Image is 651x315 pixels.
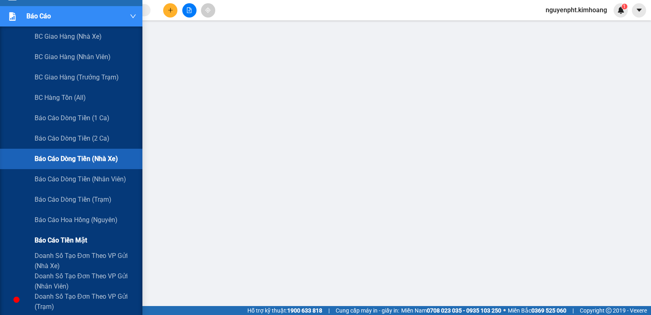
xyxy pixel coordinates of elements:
span: Báo cáo hoa hồng (Nguyên) [35,215,118,225]
span: Hỗ trợ kỹ thuật: [247,306,322,315]
span: nguyenpht.kimhoang [539,5,614,15]
p: GỬI: [3,16,119,24]
span: Báo cáo dòng tiền (2 ca) [35,133,109,143]
button: caret-down [632,3,646,18]
span: aim [205,7,211,13]
span: VP [PERSON_NAME] ([GEOGRAPHIC_DATA]) [3,27,82,43]
span: Doanh số tạo đơn theo VP gửi (nhân viên) [35,271,136,291]
p: NHẬN: [3,27,119,43]
span: GIAO: [3,53,20,61]
span: down [130,13,136,20]
span: chấn [44,44,58,52]
span: BC giao hàng (nhân viên) [35,52,111,62]
strong: 0369 525 060 [531,307,566,314]
sup: 1 [622,4,627,9]
span: Báo cáo tiền mặt [35,235,87,245]
span: file-add [186,7,192,13]
span: Cung cấp máy in - giấy in: [336,306,399,315]
span: Báo cáo dòng tiền (1 ca) [35,113,109,123]
strong: BIÊN NHẬN GỬI HÀNG [27,4,94,12]
span: Báo cáo dòng tiền (nhà xe) [35,154,118,164]
span: BC hàng tồn (all) [35,93,86,103]
img: solution-icon [8,12,17,21]
button: plus [163,3,177,18]
span: Miền Nam [401,306,501,315]
span: Doanh số tạo đơn theo VP gửi (trạm) [35,291,136,312]
span: Báo cáo [26,11,51,21]
span: 1 [623,4,626,9]
span: VP [PERSON_NAME] (Hàng) - [17,16,101,24]
button: aim [201,3,215,18]
span: ⚪️ [503,309,506,312]
span: Doanh số tạo đơn theo VP gửi (nhà xe) [35,251,136,271]
span: Báo cáo dòng tiền (nhân viên) [35,174,126,184]
span: Báo cáo dòng tiền (trạm) [35,194,111,205]
strong: 1900 633 818 [287,307,322,314]
span: | [328,306,330,315]
span: caret-down [636,7,643,14]
span: 0384056959 - [3,44,58,52]
span: copyright [606,308,612,313]
img: icon-new-feature [617,7,625,14]
span: Miền Bắc [508,306,566,315]
span: | [572,306,574,315]
button: file-add [182,3,197,18]
span: BC giao hàng (trưởng trạm) [35,72,119,82]
span: BC giao hàng (nhà xe) [35,31,102,42]
span: plus [168,7,173,13]
strong: 0708 023 035 - 0935 103 250 [427,307,501,314]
